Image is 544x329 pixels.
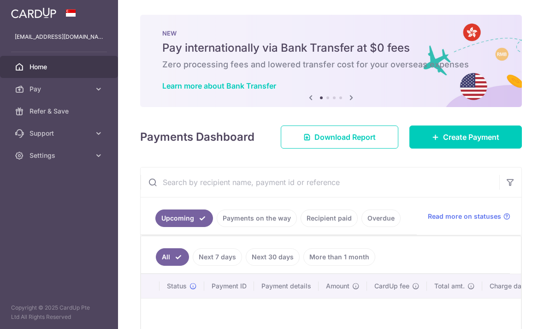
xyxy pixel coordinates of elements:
[30,129,90,138] span: Support
[156,248,189,266] a: All
[30,151,90,160] span: Settings
[409,126,522,149] a: Create Payment
[428,212,501,221] span: Read more on statuses
[217,209,297,227] a: Payments on the way
[246,248,300,266] a: Next 30 days
[162,30,500,37] p: NEW
[434,281,465,291] span: Total amt.
[490,281,527,291] span: Charge date
[141,167,499,197] input: Search by recipient name, payment id or reference
[140,15,522,107] img: Bank transfer banner
[301,209,358,227] a: Recipient paid
[326,281,349,291] span: Amount
[303,248,375,266] a: More than 1 month
[15,32,103,42] p: [EMAIL_ADDRESS][DOMAIN_NAME]
[443,132,499,143] span: Create Payment
[281,126,398,149] a: Download Report
[30,62,90,72] span: Home
[30,84,90,94] span: Pay
[162,59,500,70] h6: Zero processing fees and lowered transfer cost for your overseas expenses
[167,281,187,291] span: Status
[162,41,500,55] h5: Pay internationally via Bank Transfer at $0 fees
[30,107,90,116] span: Refer & Save
[314,132,376,143] span: Download Report
[428,212,510,221] a: Read more on statuses
[254,274,319,298] th: Payment details
[193,248,242,266] a: Next 7 days
[140,129,254,145] h4: Payments Dashboard
[374,281,409,291] span: CardUp fee
[155,209,213,227] a: Upcoming
[204,274,254,298] th: Payment ID
[162,81,276,90] a: Learn more about Bank Transfer
[361,209,401,227] a: Overdue
[11,7,56,18] img: CardUp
